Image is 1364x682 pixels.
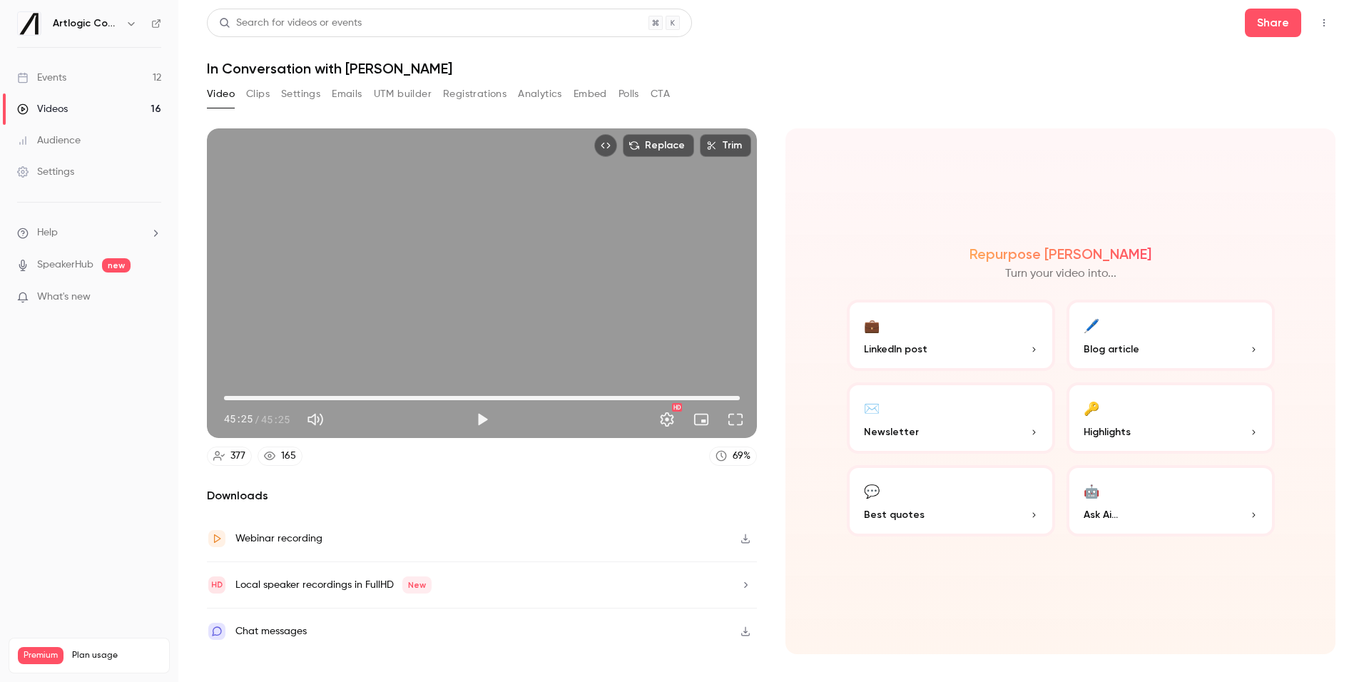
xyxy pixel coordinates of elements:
[594,134,617,157] button: Embed video
[468,405,497,434] button: Play
[864,314,880,336] div: 💼
[651,83,670,106] button: CTA
[574,83,607,106] button: Embed
[72,650,161,661] span: Plan usage
[864,424,919,439] span: Newsletter
[37,258,93,273] a: SpeakerHub
[235,623,307,640] div: Chat messages
[235,530,322,547] div: Webinar recording
[1084,424,1131,439] span: Highlights
[864,507,925,522] span: Best quotes
[864,397,880,419] div: ✉️
[1313,11,1335,34] button: Top Bar Actions
[1005,265,1116,283] p: Turn your video into...
[332,83,362,106] button: Emails
[207,487,757,504] h2: Downloads
[1067,382,1275,454] button: 🔑Highlights
[261,412,290,427] span: 45:25
[281,83,320,106] button: Settings
[207,83,235,106] button: Video
[1067,465,1275,536] button: 🤖Ask Ai...
[653,405,681,434] button: Settings
[219,16,362,31] div: Search for videos or events
[1084,507,1118,522] span: Ask Ai...
[17,102,68,116] div: Videos
[623,134,694,157] button: Replace
[230,449,245,464] div: 377
[144,291,161,304] iframe: Noticeable Trigger
[847,300,1055,371] button: 💼LinkedIn post
[374,83,432,106] button: UTM builder
[1084,314,1099,336] div: 🖊️
[1084,342,1139,357] span: Blog article
[301,405,330,434] button: Mute
[864,342,927,357] span: LinkedIn post
[672,403,682,412] div: HD
[17,133,81,148] div: Audience
[102,258,131,273] span: new
[1245,9,1301,37] button: Share
[700,134,751,157] button: Trim
[207,447,252,466] a: 377
[619,83,639,106] button: Polls
[254,412,260,427] span: /
[1067,300,1275,371] button: 🖊️Blog article
[518,83,562,106] button: Analytics
[224,412,253,427] span: 45:25
[37,225,58,240] span: Help
[53,16,120,31] h6: Artlogic Connect 2025
[246,83,270,106] button: Clips
[281,449,296,464] div: 165
[733,449,750,464] div: 69 %
[721,405,750,434] button: Full screen
[18,647,63,664] span: Premium
[17,71,66,85] div: Events
[864,479,880,502] div: 💬
[969,245,1151,263] h2: Repurpose [PERSON_NAME]
[224,412,290,427] div: 45:25
[1084,397,1099,419] div: 🔑
[17,165,74,179] div: Settings
[1084,479,1099,502] div: 🤖
[687,405,716,434] button: Turn on miniplayer
[847,465,1055,536] button: 💬Best quotes
[847,382,1055,454] button: ✉️Newsletter
[443,83,507,106] button: Registrations
[235,576,432,594] div: Local speaker recordings in FullHD
[207,60,1335,77] h1: In Conversation with [PERSON_NAME]
[18,12,41,35] img: Artlogic Connect 2025
[37,290,91,305] span: What's new
[258,447,302,466] a: 165
[402,576,432,594] span: New
[17,225,161,240] li: help-dropdown-opener
[709,447,757,466] a: 69%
